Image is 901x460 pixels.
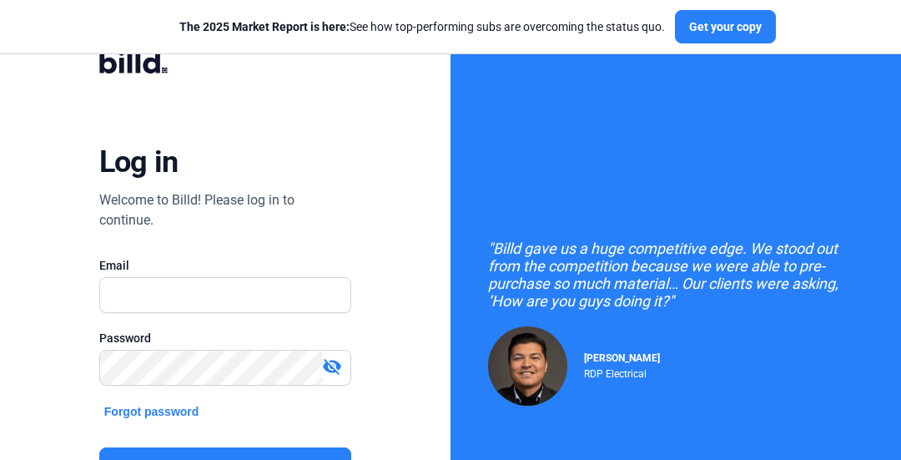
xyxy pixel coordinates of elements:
[99,144,179,180] div: Log in
[99,190,351,230] div: Welcome to Billd! Please log in to continue.
[179,18,665,35] div: See how top-performing subs are overcoming the status quo.
[488,240,863,310] div: "Billd gave us a huge competitive edge. We stood out from the competition because we were able to...
[179,20,350,33] span: The 2025 Market Report is here:
[99,402,204,421] button: Forgot password
[584,364,660,380] div: RDP Electrical
[322,356,342,377] mat-icon: visibility_off
[488,326,567,406] img: Raul Pacheco
[584,352,660,364] span: [PERSON_NAME]
[675,10,776,43] button: Get your copy
[99,257,351,274] div: Email
[99,330,351,346] div: Password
